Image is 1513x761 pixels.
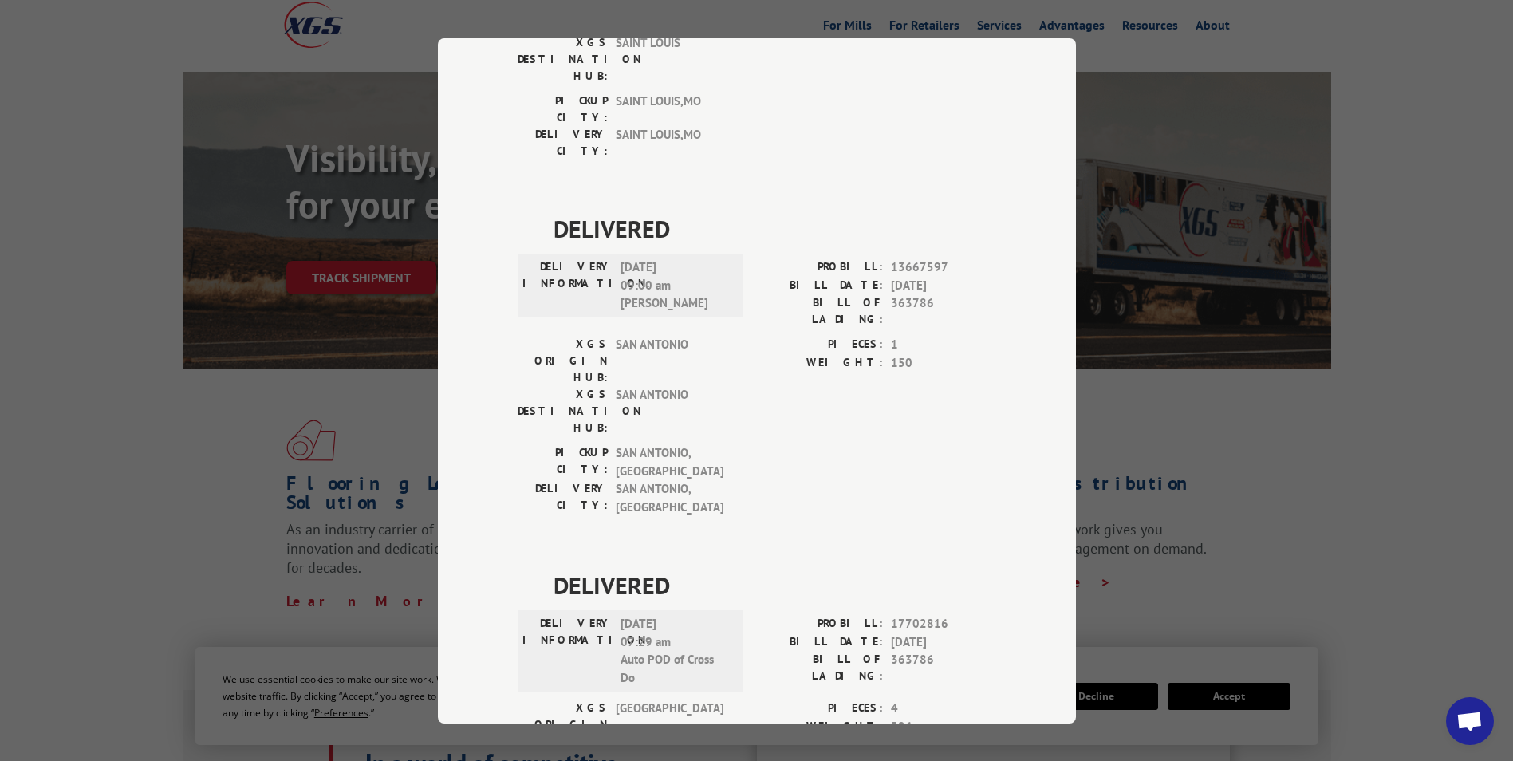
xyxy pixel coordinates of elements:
[518,480,608,516] label: DELIVERY CITY:
[621,615,728,687] span: [DATE] 07:29 am Auto POD of Cross Do
[891,651,996,684] span: 363786
[891,615,996,633] span: 17702816
[891,700,996,718] span: 4
[518,444,608,480] label: PICKUP CITY:
[518,700,608,750] label: XGS ORIGIN HUB:
[757,700,883,718] label: PIECES:
[891,336,996,354] span: 1
[891,717,996,735] span: 526
[616,34,723,85] span: SAINT LOUIS
[891,294,996,328] span: 363786
[616,700,723,750] span: [GEOGRAPHIC_DATA]
[1446,697,1494,745] div: Open chat
[757,336,883,354] label: PIECES:
[757,294,883,328] label: BILL OF LADING:
[757,717,883,735] label: WEIGHT:
[554,567,996,603] span: DELIVERED
[891,276,996,294] span: [DATE]
[518,93,608,126] label: PICKUP CITY:
[891,633,996,651] span: [DATE]
[616,480,723,516] span: SAN ANTONIO , [GEOGRAPHIC_DATA]
[518,34,608,85] label: XGS DESTINATION HUB:
[891,258,996,277] span: 13667597
[891,353,996,372] span: 150
[616,444,723,480] span: SAN ANTONIO , [GEOGRAPHIC_DATA]
[616,336,723,386] span: SAN ANTONIO
[757,258,883,277] label: PROBILL:
[518,336,608,386] label: XGS ORIGIN HUB:
[522,615,613,687] label: DELIVERY INFORMATION:
[518,126,608,160] label: DELIVERY CITY:
[518,386,608,436] label: XGS DESTINATION HUB:
[616,93,723,126] span: SAINT LOUIS , MO
[616,386,723,436] span: SAN ANTONIO
[554,211,996,246] span: DELIVERED
[757,633,883,651] label: BILL DATE:
[621,258,728,313] span: [DATE] 09:00 am [PERSON_NAME]
[757,353,883,372] label: WEIGHT:
[757,615,883,633] label: PROBILL:
[757,651,883,684] label: BILL OF LADING:
[616,126,723,160] span: SAINT LOUIS , MO
[757,276,883,294] label: BILL DATE:
[522,258,613,313] label: DELIVERY INFORMATION:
